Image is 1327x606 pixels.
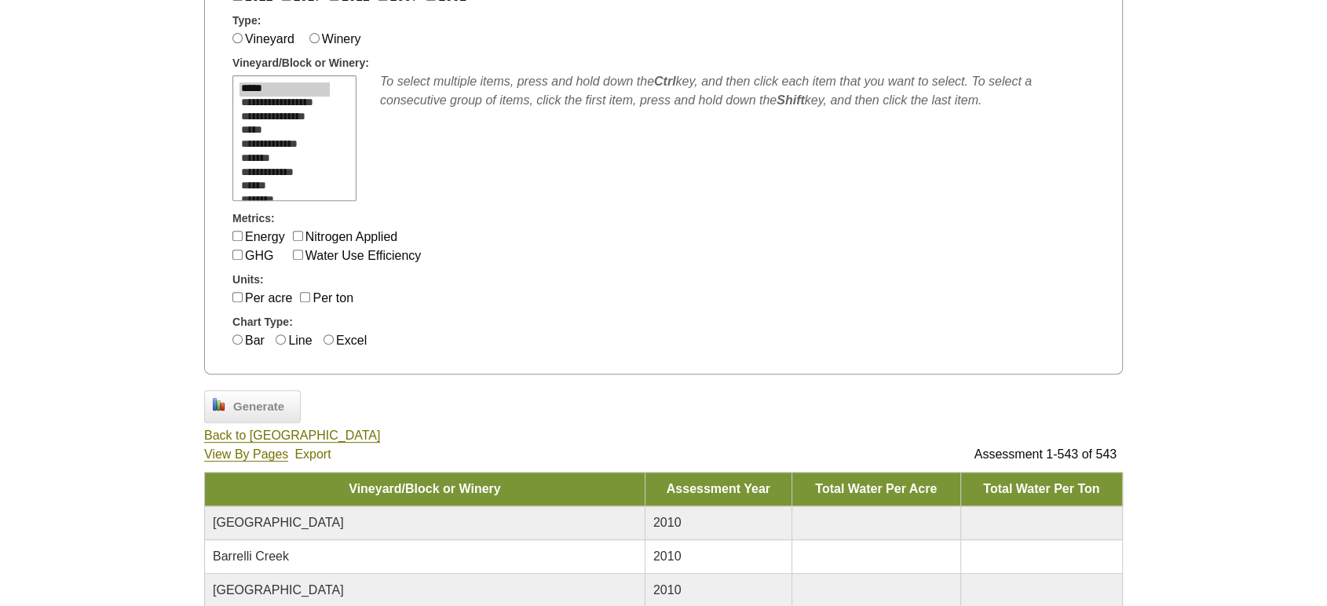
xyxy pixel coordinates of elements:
[960,473,1122,506] td: Total Water Per Ton
[322,32,361,46] label: Winery
[653,583,682,597] span: 2010
[974,447,1117,461] span: Assessment 1-543 of 543
[288,334,312,347] label: Line
[232,314,293,330] span: Chart Type:
[225,398,292,416] span: Generate
[245,32,294,46] label: Vineyard
[213,516,344,529] span: [GEOGRAPHIC_DATA]
[294,447,331,462] a: Export
[245,334,265,347] label: Bar
[653,549,682,563] span: 2010
[654,75,676,88] b: Ctrl
[245,230,285,243] label: Energy
[232,272,264,288] span: Units:
[232,55,369,71] span: Vineyard/Block or Winery:
[213,398,225,411] img: chart_bar.png
[205,473,645,506] td: Vineyard/Block or Winery
[245,291,292,305] label: Per acre
[645,473,791,506] td: Assessment Year
[204,447,288,462] a: View By Pages
[305,249,422,262] label: Water Use Efficiency
[653,516,682,529] span: 2010
[245,249,273,262] label: GHG
[204,429,380,442] span: Back to [GEOGRAPHIC_DATA]
[213,549,289,563] span: Barrelli Creek
[313,291,353,305] label: Per ton
[791,473,960,506] td: Total Water Per Acre
[204,390,301,423] a: Generate
[204,429,380,443] a: Back to [GEOGRAPHIC_DATA]
[380,72,1095,110] div: To select multiple items, press and hold down the key, and then click each item that you want to ...
[213,583,344,597] span: [GEOGRAPHIC_DATA]
[232,13,261,29] span: Type:
[232,210,275,227] span: Metrics:
[777,93,805,107] b: Shift
[305,230,397,243] label: Nitrogen Applied
[336,334,367,347] label: Excel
